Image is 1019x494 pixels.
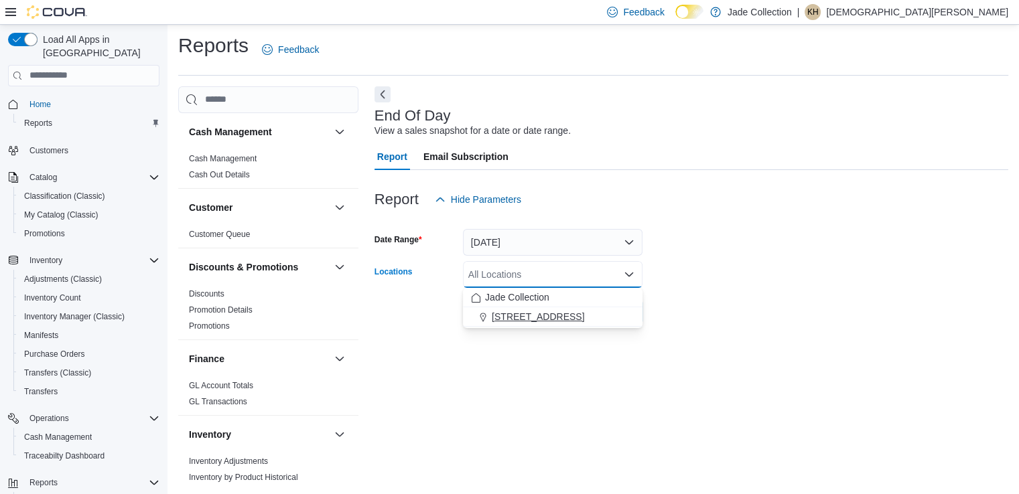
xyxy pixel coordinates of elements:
a: Transfers [19,384,63,400]
h3: Finance [189,352,224,365]
button: Cash Management [13,428,165,446]
span: Transfers [24,386,58,397]
span: Inventory [29,255,62,266]
div: View a sales snapshot for a date or date range. [375,124,571,138]
button: Cash Management [332,124,348,140]
button: Classification (Classic) [13,187,165,205]
span: Report [377,143,407,170]
button: Operations [3,409,165,428]
button: Operations [24,410,74,426]
p: [DEMOGRAPHIC_DATA][PERSON_NAME] [826,4,1008,20]
button: Inventory [189,428,329,441]
span: Reports [24,118,52,129]
button: Adjustments (Classic) [13,270,165,289]
span: Purchase Orders [24,349,85,359]
button: My Catalog (Classic) [13,205,165,224]
a: Adjustments (Classic) [19,271,107,287]
a: Cash Management [189,154,257,163]
a: Inventory by Product Historical [189,473,298,482]
a: GL Account Totals [189,381,253,390]
a: Inventory Count [19,290,86,306]
span: Catalog [24,169,159,185]
a: Promotions [189,321,230,331]
span: Feedback [623,5,664,19]
p: | [797,4,800,20]
span: Traceabilty Dashboard [19,448,159,464]
button: Reports [13,114,165,133]
button: Traceabilty Dashboard [13,446,165,465]
span: Reports [24,475,159,491]
button: Finance [332,351,348,367]
span: Jade Collection [485,291,549,304]
a: My Catalog (Classic) [19,207,104,223]
span: Operations [24,410,159,426]
a: Promotions [19,226,70,242]
button: Inventory Count [13,289,165,307]
a: Reports [19,115,58,131]
div: Discounts & Promotions [178,286,358,339]
span: Inventory by Product Historical [189,472,298,483]
span: GL Account Totals [189,380,253,391]
button: Hide Parameters [429,186,527,213]
button: Transfers [13,382,165,401]
span: Feedback [278,43,319,56]
span: Manifests [19,327,159,343]
span: Operations [29,413,69,424]
span: Load All Apps in [GEOGRAPHIC_DATA] [38,33,159,60]
button: Customer [332,199,348,216]
h3: Cash Management [189,125,272,139]
span: Inventory Count [24,293,81,303]
h3: Inventory [189,428,231,441]
span: KH [807,4,819,20]
span: Inventory Adjustments [189,456,268,467]
input: Dark Mode [675,5,703,19]
button: Catalog [24,169,62,185]
button: Jade Collection [463,288,642,307]
div: Choose from the following options [463,288,642,327]
div: Customer [178,226,358,248]
span: Cash Out Details [189,169,250,180]
span: Traceabilty Dashboard [24,450,105,461]
span: My Catalog (Classic) [19,207,159,223]
p: Jade Collection [728,4,792,20]
button: Transfers (Classic) [13,363,165,382]
div: Cash Management [178,151,358,188]
button: Finance [189,352,329,365]
h1: Reports [178,32,249,59]
span: Adjustments (Classic) [19,271,159,287]
a: Transfers (Classic) [19,365,96,381]
button: Customer [189,201,329,214]
button: Promotions [13,224,165,243]
button: Discounts & Promotions [189,260,329,274]
a: Promotion Details [189,305,253,315]
span: Classification (Classic) [24,191,105,201]
span: Reports [19,115,159,131]
button: Next [375,86,391,102]
button: [STREET_ADDRESS] [463,307,642,327]
button: Reports [24,475,63,491]
span: Cash Management [24,432,92,442]
span: Reports [29,477,58,488]
button: Inventory [3,251,165,270]
a: Inventory Manager (Classic) [19,309,130,325]
span: Email Subscription [423,143,508,170]
a: Manifests [19,327,64,343]
a: Discounts [189,289,224,299]
label: Locations [375,266,413,277]
span: Catalog [29,172,57,183]
h3: End Of Day [375,108,451,124]
button: Manifests [13,326,165,345]
span: Inventory Count [19,290,159,306]
a: Customers [24,143,74,159]
a: Inventory Adjustments [189,457,268,466]
button: Customers [3,141,165,160]
button: Inventory Manager (Classic) [13,307,165,326]
a: GL Transactions [189,397,247,406]
span: Inventory Manager (Classic) [19,309,159,325]
span: Home [24,96,159,112]
h3: Customer [189,201,232,214]
button: Home [3,94,165,114]
span: Hide Parameters [451,193,521,206]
